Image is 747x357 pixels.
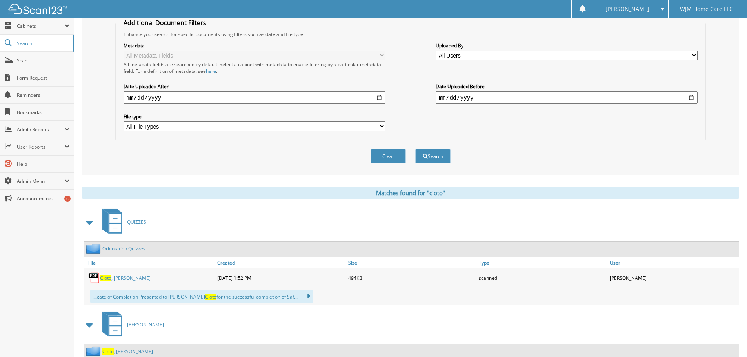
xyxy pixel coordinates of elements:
[120,31,702,38] div: Enhance your search for specific documents using filters such as date and file type.
[680,7,733,11] span: WJM Home Care LLC
[102,348,114,355] span: Cioto
[371,149,406,163] button: Clear
[215,257,346,268] a: Created
[124,113,385,120] label: File type
[436,42,698,49] label: Uploaded By
[82,187,739,199] div: Matches found for "cioto"
[477,257,608,268] a: Type
[127,321,164,328] span: [PERSON_NAME]
[17,109,70,116] span: Bookmarks
[608,270,739,286] div: [PERSON_NAME]
[120,18,210,27] legend: Additional Document Filters
[17,92,70,98] span: Reminders
[98,207,146,237] a: QUIZZES
[477,270,608,286] div: scanned
[124,83,385,90] label: Date Uploaded After
[86,244,102,254] img: folder2.png
[17,74,70,81] span: Form Request
[124,42,385,49] label: Metadata
[17,195,70,202] span: Announcements
[124,91,385,104] input: start
[436,91,698,104] input: end
[124,61,385,74] div: All metadata fields are searched by default. Select a cabinet with metadata to enable filtering b...
[346,257,477,268] a: Size
[605,7,649,11] span: [PERSON_NAME]
[100,275,151,281] a: Cioto, [PERSON_NAME]
[17,161,70,167] span: Help
[127,219,146,225] span: QUIZZES
[88,272,100,284] img: PDF.png
[90,290,313,303] div: ...cate of Completion Presented to [PERSON_NAME] for the successful completion of Saf...
[708,319,747,357] iframe: Chat Widget
[17,57,70,64] span: Scan
[102,348,153,355] a: Cioto, [PERSON_NAME]
[17,23,64,29] span: Cabinets
[206,68,216,74] a: here
[205,294,216,300] span: Cioto
[346,270,477,286] div: 494KB
[86,346,102,356] img: folder2.png
[64,196,71,202] div: 6
[415,149,451,163] button: Search
[8,4,67,14] img: scan123-logo-white.svg
[17,126,64,133] span: Admin Reports
[215,270,346,286] div: [DATE] 1:52 PM
[100,275,111,281] span: Cioto
[436,83,698,90] label: Date Uploaded Before
[17,40,69,47] span: Search
[84,257,215,268] a: File
[608,257,739,268] a: User
[17,178,64,185] span: Admin Menu
[98,309,164,340] a: [PERSON_NAME]
[17,143,64,150] span: User Reports
[102,245,145,252] a: Orientation Quizzes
